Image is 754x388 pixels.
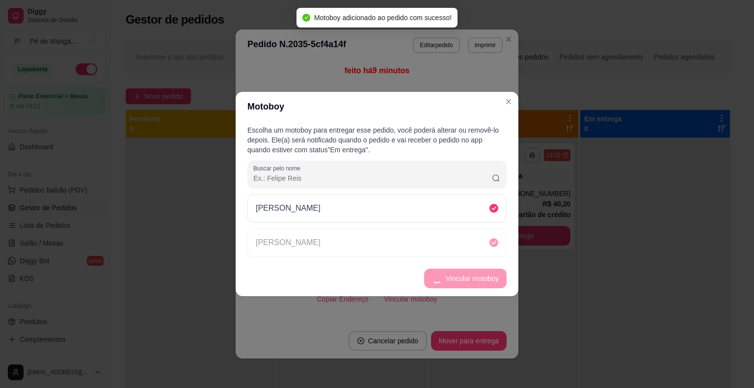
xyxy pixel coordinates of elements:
p: [PERSON_NAME] [256,202,321,214]
span: check-circle [302,14,310,22]
span: Motoboy adicionado ao pedido com sucesso! [314,14,452,22]
input: Buscar pelo nome [253,173,491,183]
button: Close [501,94,516,110]
label: Buscar pelo nome [253,164,304,172]
p: [PERSON_NAME] [256,237,321,249]
p: Escolha um motoboy para entregar esse pedido, você poderá alterar ou removê-lo depois. Ele(a) ser... [247,125,507,155]
header: Motoboy [236,92,518,121]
